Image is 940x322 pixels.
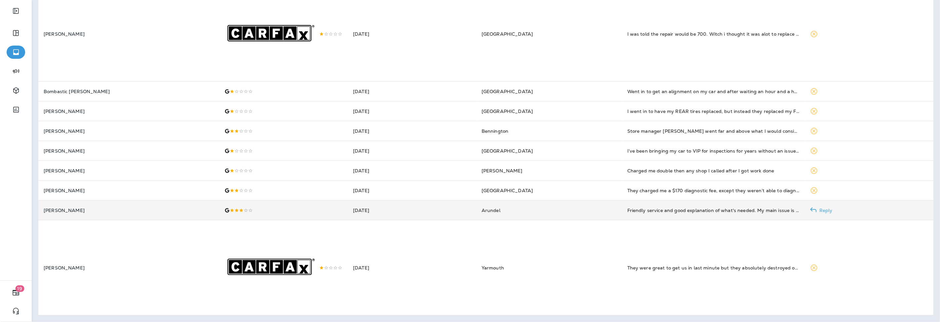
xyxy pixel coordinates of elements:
[44,148,214,154] p: [PERSON_NAME]
[482,148,533,154] span: [GEOGRAPHIC_DATA]
[482,207,500,213] span: Arundel
[482,31,533,37] span: [GEOGRAPHIC_DATA]
[44,109,214,114] p: [PERSON_NAME]
[348,200,476,220] td: [DATE]
[348,181,476,200] td: [DATE]
[348,101,476,121] td: [DATE]
[44,168,214,173] p: [PERSON_NAME]
[482,108,533,114] span: [GEOGRAPHIC_DATA]
[44,265,214,270] p: [PERSON_NAME]
[482,89,533,94] span: [GEOGRAPHIC_DATA]
[7,4,25,18] button: Expand Sidebar
[7,286,25,299] button: 19
[482,168,523,174] span: [PERSON_NAME]
[627,31,800,37] div: I was told the repair would be 700. Witch i thought it was alot to replace one exhaust manfold wa...
[44,89,214,94] p: Bombastic [PERSON_NAME]
[348,82,476,101] td: [DATE]
[627,108,800,115] div: I went in to have my REAR tires replaced, but instead they replaced my FRONT tires and left the b...
[627,265,800,271] div: They were great to get us in last minute but they absolutely destroyed our black rims. We were vi...
[44,128,214,134] p: [PERSON_NAME]
[348,141,476,161] td: [DATE]
[44,208,214,213] p: [PERSON_NAME]
[817,208,833,213] p: Reply
[627,88,800,95] div: Went in to get an alignment on my car and after waiting an hour and a half was told they couldn't...
[44,31,214,37] p: [PERSON_NAME]
[348,121,476,141] td: [DATE]
[16,285,24,292] span: 19
[627,187,800,194] div: They charged me a $170 diagnostic fee, except they weren’t able to diagnose the problem and told ...
[482,265,504,271] span: Yarmouth
[627,148,800,154] div: I’ve been bringing my car to VIP for inspections for years without an issue — until now. Last mon...
[482,128,508,134] span: Bennington
[44,188,214,193] p: [PERSON_NAME]
[627,207,800,214] div: Friendly service and good explanation of what's needed. My main issue is that I booked an appoint...
[348,161,476,181] td: [DATE]
[348,220,476,315] td: [DATE]
[627,128,800,134] div: Store manager Dylan went far and above what I would consider fair customer service. With the purc...
[627,167,800,174] div: Charged me double then any shop I called after I got work done
[482,188,533,194] span: [GEOGRAPHIC_DATA]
